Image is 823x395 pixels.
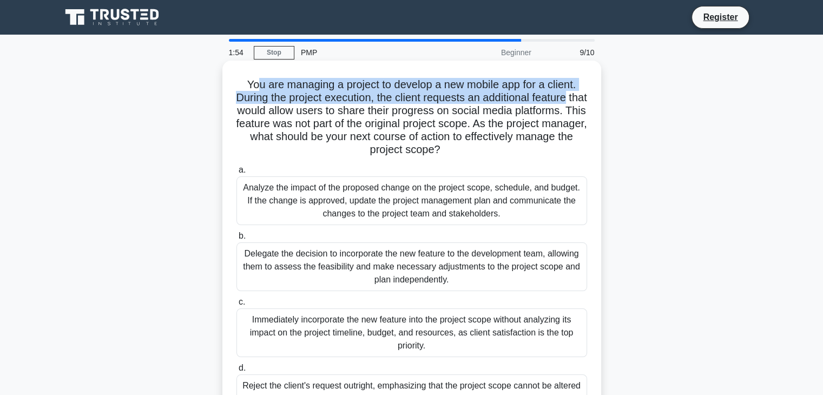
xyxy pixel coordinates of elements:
div: Analyze the impact of the proposed change on the project scope, schedule, and budget. If the chan... [236,176,587,225]
span: a. [239,165,246,174]
h5: You are managing a project to develop a new mobile app for a client. During the project execution... [235,78,588,157]
div: Beginner [443,42,538,63]
div: 9/10 [538,42,601,63]
div: 1:54 [222,42,254,63]
div: Immediately incorporate the new feature into the project scope without analyzing its impact on th... [236,308,587,357]
a: Stop [254,46,294,60]
div: PMP [294,42,443,63]
span: d. [239,363,246,372]
span: c. [239,297,245,306]
span: b. [239,231,246,240]
div: Delegate the decision to incorporate the new feature to the development team, allowing them to as... [236,242,587,291]
a: Register [696,10,744,24]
